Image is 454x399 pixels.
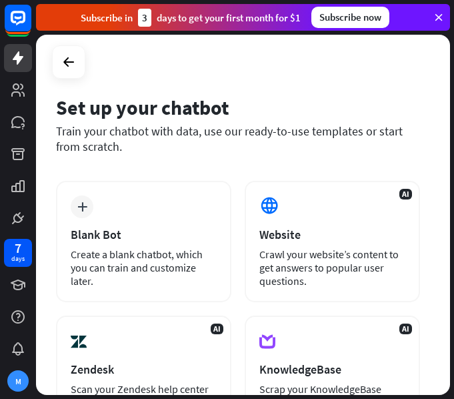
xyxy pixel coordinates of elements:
[7,370,29,392] div: M
[138,9,151,27] div: 3
[15,242,21,254] div: 7
[4,239,32,267] a: 7 days
[311,7,389,28] div: Subscribe now
[81,9,301,27] div: Subscribe in days to get your first month for $1
[11,254,25,264] div: days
